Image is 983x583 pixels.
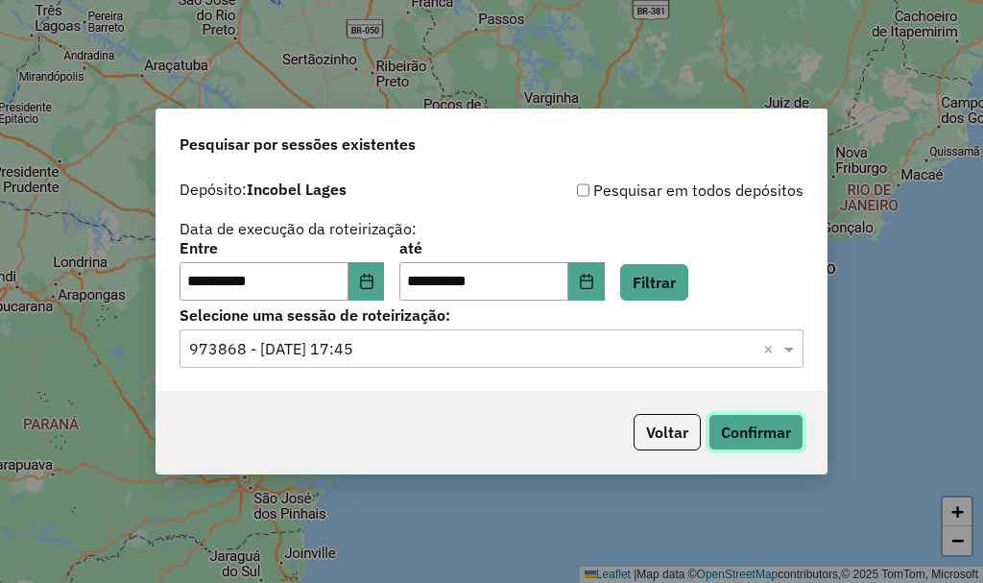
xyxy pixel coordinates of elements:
[247,180,347,199] strong: Incobel Lages
[708,414,803,450] button: Confirmar
[568,262,605,301] button: Choose Date
[180,236,384,259] label: Entre
[180,217,417,240] label: Data de execução da roteirização:
[348,262,385,301] button: Choose Date
[634,414,701,450] button: Voltar
[180,133,416,156] span: Pesquisar por sessões existentes
[180,178,347,201] label: Depósito:
[180,304,803,327] label: Selecione uma sessão de roteirização:
[399,236,604,259] label: até
[491,179,803,202] div: Pesquisar em todos depósitos
[620,264,688,301] button: Filtrar
[763,337,779,360] span: Clear all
